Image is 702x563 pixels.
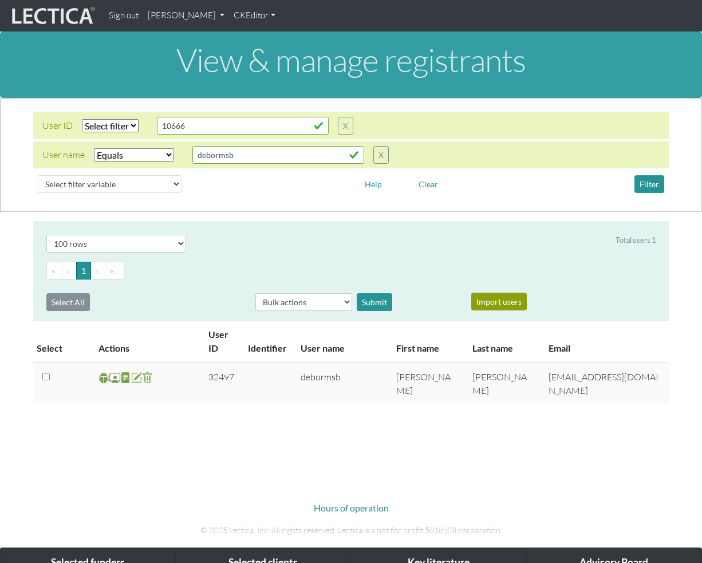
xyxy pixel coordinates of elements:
td: [EMAIL_ADDRESS][DOMAIN_NAME] [542,363,669,404]
button: Help [360,175,387,193]
span: Staff [109,371,120,384]
th: Last name [466,320,542,363]
th: Select [33,320,92,363]
h1: View & manage registrants [9,42,693,78]
a: Hours of operation [314,502,389,513]
div: Submit [357,293,392,311]
span: delete [142,371,153,384]
div: Total users 1 [616,235,656,246]
td: 32497 [202,363,241,404]
button: X [338,117,353,135]
a: Help [360,177,387,188]
th: Email [542,320,669,363]
th: Identifier [241,320,294,363]
td: [PERSON_NAME] [466,363,542,404]
button: Go to page 1 [76,262,91,279]
td: debormsb [294,363,389,404]
a: CKEditor [229,5,280,27]
p: © 2025 Lectica, Inc. All rights reserved. Lectica is a not for profit 501(c)(3) corporation. [33,524,669,537]
td: [PERSON_NAME] [389,363,466,404]
div: User ID [42,119,73,132]
button: Filter [634,175,664,193]
span: reports [120,371,131,384]
button: Select All [46,293,90,311]
th: User ID [202,320,241,363]
th: First name [389,320,466,363]
span: account update [131,371,142,384]
ul: Pagination [46,262,656,279]
a: Sign out [104,5,143,27]
div: User name [42,148,85,162]
th: User name [294,320,389,363]
button: X [373,146,389,164]
a: [PERSON_NAME] [143,5,229,27]
button: Clear [413,175,443,193]
th: Actions [92,320,202,363]
button: Import users [471,293,527,310]
img: lecticalive [9,5,95,27]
